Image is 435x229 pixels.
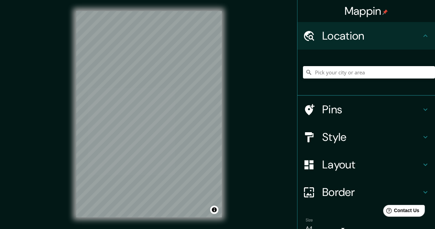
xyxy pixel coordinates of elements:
[306,217,313,223] label: Size
[322,158,421,171] h4: Layout
[382,9,388,15] img: pin-icon.png
[322,103,421,116] h4: Pins
[210,206,218,214] button: Toggle attribution
[297,123,435,151] div: Style
[297,22,435,50] div: Location
[322,185,421,199] h4: Border
[297,178,435,206] div: Border
[322,130,421,144] h4: Style
[297,151,435,178] div: Layout
[303,66,435,79] input: Pick your city or area
[322,29,421,43] h4: Location
[76,11,222,217] canvas: Map
[345,4,388,18] h4: Mappin
[297,96,435,123] div: Pins
[374,202,427,221] iframe: Help widget launcher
